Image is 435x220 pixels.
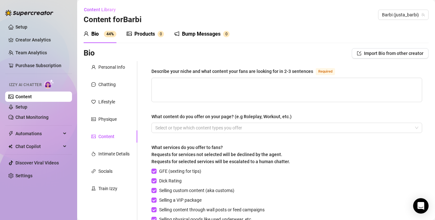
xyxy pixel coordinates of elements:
span: experiment [91,186,96,191]
span: Selling content through wall posts or feed campaigns [157,206,267,213]
a: Creator Analytics [15,35,67,45]
div: Open Intercom Messenger [413,198,429,214]
a: Settings [15,173,32,178]
div: Describe your niche and what content your fans are looking for in 2-3 sentences [151,68,313,75]
span: user [91,65,96,69]
span: Required [316,68,335,75]
span: GFE (sexting for tips) [157,168,204,175]
a: Content [15,94,32,99]
a: Discover Viral Videos [15,160,59,165]
span: notification [174,31,179,36]
span: heart [91,100,96,104]
a: Setup [15,104,27,110]
label: What content do you offer on your page? (e.g Roleplay, Workout, etc.) [151,113,296,120]
span: Izzy AI Chatter [9,82,41,88]
div: Physique [98,116,117,123]
span: user [84,31,89,36]
div: Personal Info [98,64,125,71]
span: link [91,169,96,173]
span: thunderbolt [8,131,14,136]
a: Purchase Subscription [15,63,61,68]
span: import [357,51,361,56]
input: What content do you offer on your page? (e.g Roleplay, Workout, etc.) [155,124,157,132]
span: team [421,13,425,17]
span: Selling custom content (aka customs) [157,187,237,194]
img: logo-BBDzfeDw.svg [5,10,53,16]
img: Chat Copilot [8,144,13,149]
span: Import Bio from other creator [364,51,423,56]
span: What services do you offer to fans? Requests for services not selected will be declined by the ag... [151,145,290,164]
span: fire [91,152,96,156]
div: Intimate Details [98,150,130,157]
span: message [91,82,96,87]
span: Selling a VIP package [157,197,204,204]
a: Setup [15,24,27,30]
label: Describe your niche and what content your fans are looking for in 2-3 sentences [151,67,342,75]
div: Bump Messages [182,30,221,38]
img: AI Chatter [44,79,54,89]
div: Lifestyle [98,98,115,105]
span: Chat Copilot [15,141,61,152]
div: What content do you offer on your page? (e.g Roleplay, Workout, etc.) [151,113,292,120]
div: Chatting [98,81,116,88]
h3: Bio [84,48,95,58]
div: Train Izzy [98,185,117,192]
span: Barbi (justa_barbi) [382,10,425,20]
a: Team Analytics [15,50,47,55]
sup: 0 [158,31,164,37]
div: Content [98,133,114,140]
span: idcard [91,117,96,121]
span: picture [127,31,132,36]
span: Automations [15,128,61,139]
div: Bio [91,30,99,38]
button: Import Bio from other creator [352,48,429,58]
div: Socials [98,168,113,175]
div: Products [134,30,155,38]
sup: 0 [223,31,230,37]
button: Content Library [84,4,121,15]
span: Content Library [84,7,116,12]
sup: 44% [104,31,116,37]
a: Chat Monitoring [15,115,49,120]
span: Dick Rating [157,177,184,184]
textarea: Describe your niche and what content your fans are looking for in 2-3 sentences [152,78,422,102]
h3: Content for Barbi [84,15,141,25]
span: picture [91,134,96,139]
